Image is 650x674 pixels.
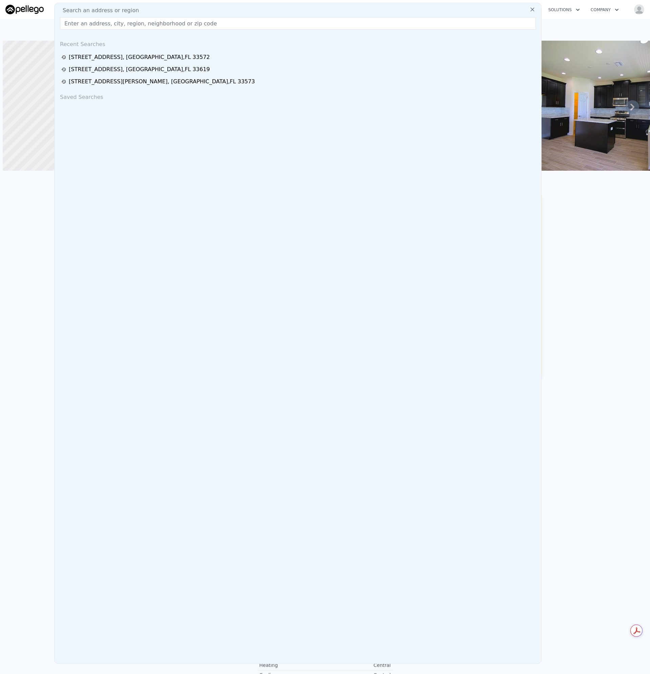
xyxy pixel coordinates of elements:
[69,65,210,73] div: [STREET_ADDRESS] , [GEOGRAPHIC_DATA] , FL 33619
[57,35,539,51] div: Recent Searches
[5,5,44,14] img: Pellego
[585,4,624,16] button: Company
[60,17,536,29] input: Enter an address, city, region, neighborhood or zip code
[69,78,255,86] div: [STREET_ADDRESS][PERSON_NAME] , [GEOGRAPHIC_DATA] , FL 33573
[61,65,536,73] a: [STREET_ADDRESS], [GEOGRAPHIC_DATA],FL 33619
[57,6,139,15] span: Search an address or region
[543,4,585,16] button: Solutions
[259,662,325,669] div: Heating
[61,78,536,86] a: [STREET_ADDRESS][PERSON_NAME], [GEOGRAPHIC_DATA],FL 33573
[69,53,210,61] div: [STREET_ADDRESS] , [GEOGRAPHIC_DATA] , FL 33572
[634,4,645,15] img: avatar
[325,662,391,669] div: Central
[61,53,536,61] a: [STREET_ADDRESS], [GEOGRAPHIC_DATA],FL 33572
[57,88,539,104] div: Saved Searches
